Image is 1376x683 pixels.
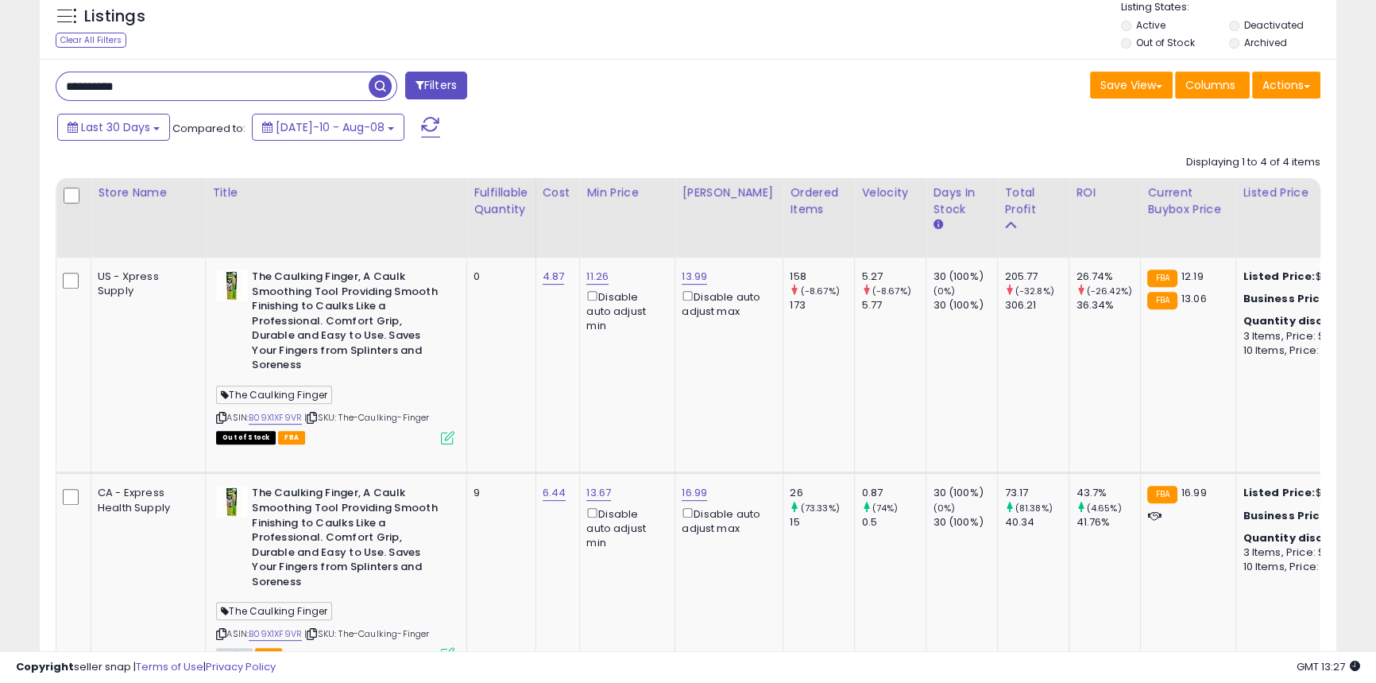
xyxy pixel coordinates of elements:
div: $13.99 [1243,270,1374,284]
span: All listings that are currently out of stock and unavailable for purchase on Amazon [216,431,276,444]
b: The Caulking Finger, A Caulk Smoothing Tool Providing Smooth Finishing to Caulks Like a Professio... [252,270,445,377]
img: 41oyxaLTQEL._SL40_.jpg [216,270,248,301]
div: 26 [790,486,854,500]
div: Min Price [586,184,668,201]
small: (-32.8%) [1015,285,1054,297]
div: Title [212,184,460,201]
label: Active [1136,18,1165,32]
div: $16.98 [1243,509,1374,523]
div: 5.27 [861,270,926,284]
span: Last 30 Days [81,119,150,135]
div: Disable auto adjust max [682,288,771,319]
div: 73.17 [1004,486,1069,500]
div: 36.34% [1076,298,1140,312]
div: 26.74% [1076,270,1140,284]
small: Days In Stock. [933,218,942,232]
small: (-8.67%) [872,285,911,297]
b: Quantity discounts [1243,530,1357,545]
div: 41.76% [1076,515,1140,530]
div: US - Xpress Supply [98,270,193,298]
span: Columns [1185,77,1235,93]
div: $12.11 [1243,292,1374,306]
div: Days In Stock [933,184,991,218]
small: (0%) [933,285,955,297]
a: 6.44 [543,485,566,501]
button: Filters [405,72,467,99]
div: ASIN: [216,270,454,443]
div: 9 [473,486,523,500]
div: ROI [1076,184,1134,201]
div: 158 [790,270,854,284]
a: Privacy Policy [206,659,276,674]
span: 13.06 [1181,291,1207,306]
div: 30 (100%) [933,298,997,312]
b: Business Price: [1243,508,1330,523]
a: 11.26 [586,269,609,285]
div: CA - Express Health Supply [98,486,193,514]
div: Disable auto adjust min [586,288,663,333]
div: 306.21 [1004,298,1069,312]
div: $16.99 [1243,486,1374,500]
small: (74%) [872,502,899,514]
button: Last 30 Days [57,114,170,141]
div: 3 Items, Price: $16.86 [1243,545,1374,560]
span: The Caulking Finger [216,602,332,620]
div: 10 Items, Price: $16.52 [1243,560,1374,574]
div: : [1243,531,1374,545]
div: 3 Items, Price: $11.99 [1243,329,1374,343]
span: Compared to: [172,121,245,136]
label: Deactivated [1244,18,1304,32]
div: [PERSON_NAME] [682,184,776,201]
span: | SKU: The-Caulking-Finger [304,627,429,640]
span: The Caulking Finger [216,386,332,404]
div: Fulfillable Quantity [473,184,528,218]
div: Clear All Filters [56,33,126,48]
div: Total Profit [1004,184,1062,218]
div: Current Buybox Price [1147,184,1229,218]
a: Terms of Use [136,659,203,674]
div: : [1243,314,1374,328]
div: 15 [790,515,854,530]
div: Cost [543,184,574,201]
a: 13.67 [586,485,611,501]
small: (-26.42%) [1087,285,1132,297]
div: Displaying 1 to 4 of 4 items [1186,155,1320,170]
a: 13.99 [682,269,707,285]
div: 5.77 [861,298,926,312]
small: FBA [1147,486,1177,503]
small: FBA [1147,292,1177,309]
div: Store Name [98,184,199,201]
span: 2025-09-9 13:27 GMT [1297,659,1360,674]
small: (81.38%) [1015,502,1053,514]
button: Save View [1090,72,1173,99]
div: 10 Items, Price: $11.75 [1243,343,1374,358]
div: 43.7% [1076,486,1140,500]
div: 40.34 [1004,515,1069,530]
span: FBA [278,431,305,444]
h5: Listings [84,6,145,28]
div: Ordered Items [790,184,848,218]
a: 16.99 [682,485,707,501]
div: 30 (100%) [933,515,997,530]
div: 173 [790,298,854,312]
small: (-8.67%) [801,285,840,297]
span: | SKU: The-Caulking-Finger [304,411,429,424]
small: FBA [1147,270,1177,287]
small: (0%) [933,502,955,514]
img: 41oyxaLTQEL._SL40_.jpg [216,486,248,518]
b: Quantity discounts [1243,313,1357,328]
div: 0.87 [861,486,926,500]
a: B09X1XF9VR [249,627,302,641]
div: 0 [473,270,523,284]
div: 0.5 [861,515,926,530]
div: Velocity [861,184,919,201]
b: Listed Price: [1243,485,1315,500]
button: Columns [1175,72,1250,99]
span: [DATE]-10 - Aug-08 [276,119,385,135]
div: 205.77 [1004,270,1069,284]
small: (73.33%) [801,502,840,514]
strong: Copyright [16,659,74,674]
a: 4.87 [543,269,565,285]
span: 12.19 [1181,269,1204,284]
small: (4.65%) [1087,502,1122,514]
